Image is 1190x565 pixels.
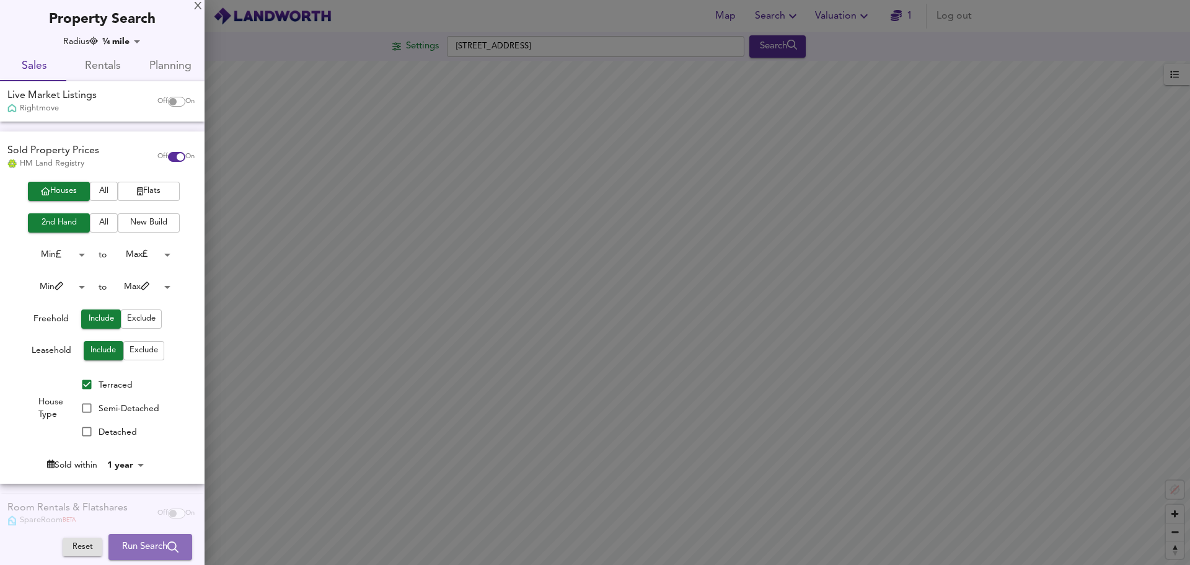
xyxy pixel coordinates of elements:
span: New Build [124,216,174,230]
button: Include [84,341,123,360]
div: HM Land Registry [7,158,99,169]
div: Max [107,245,175,264]
div: 1 year [104,459,148,471]
span: Reset [69,540,96,554]
span: Off [157,152,168,162]
span: On [185,97,195,107]
div: to [99,281,107,293]
button: Exclude [123,341,164,360]
div: Min [21,277,89,296]
div: Live Market Listings [7,89,97,103]
div: Sold Property Prices [7,144,99,158]
div: to [99,249,107,261]
span: All [96,184,112,198]
span: Planning [144,57,197,76]
span: Detached [99,428,137,437]
img: Rightmove [7,104,17,114]
div: Radius [63,35,98,48]
button: Exclude [121,309,162,329]
div: Rightmove [7,103,97,114]
span: Off [157,97,168,107]
div: Min [21,245,89,264]
button: New Build [118,213,180,233]
button: 2nd Hand [28,213,90,233]
div: Sold within [47,459,97,471]
button: All [90,213,118,233]
div: ¼ mile [99,35,144,48]
span: Houses [34,184,84,198]
button: Include [81,309,121,329]
span: Rentals [76,57,129,76]
div: House Type [27,373,75,443]
span: Semi-Detached [99,404,159,413]
span: Sales [7,57,61,76]
span: On [185,152,195,162]
button: Flats [118,182,180,201]
span: 2nd Hand [34,216,84,230]
span: Exclude [130,344,158,358]
span: Include [87,312,115,326]
span: Terraced [99,381,133,389]
img: Land Registry [7,159,17,168]
button: Reset [63,538,102,557]
div: Freehold [33,313,69,329]
button: Run Search [108,534,192,560]
span: Flats [124,184,174,198]
div: Leasehold [32,344,71,360]
div: Max [107,277,175,296]
button: Houses [28,182,90,201]
div: X [194,2,202,11]
span: Include [90,344,117,358]
button: All [90,182,118,201]
span: Run Search [122,539,178,555]
span: All [96,216,112,230]
span: Exclude [127,312,156,326]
